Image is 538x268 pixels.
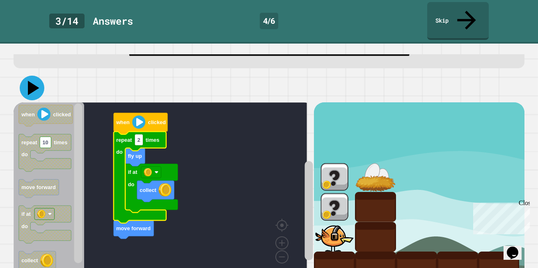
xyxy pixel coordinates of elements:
[53,111,71,117] text: clicked
[21,258,38,264] text: collect
[260,13,278,29] div: 4 / 6
[137,136,140,143] text: 2
[504,235,530,260] iframe: chat widget
[146,136,159,143] text: times
[21,211,31,217] text: if at
[49,14,85,28] div: 3 / 14
[3,3,57,52] div: Chat with us now!Close
[116,225,151,231] text: move forward
[42,139,48,146] text: 10
[128,153,142,159] text: fly up
[21,224,28,230] text: do
[93,14,133,28] div: Answer s
[54,139,67,146] text: times
[128,169,137,175] text: if at
[21,184,56,190] text: move forward
[140,187,156,193] text: collect
[427,2,489,40] a: Skip
[148,119,165,125] text: clicked
[21,111,35,117] text: when
[21,151,28,157] text: do
[116,136,132,143] text: repeat
[116,149,123,155] text: do
[470,199,530,234] iframe: chat widget
[128,181,134,187] text: do
[21,139,37,146] text: repeat
[116,119,130,125] text: when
